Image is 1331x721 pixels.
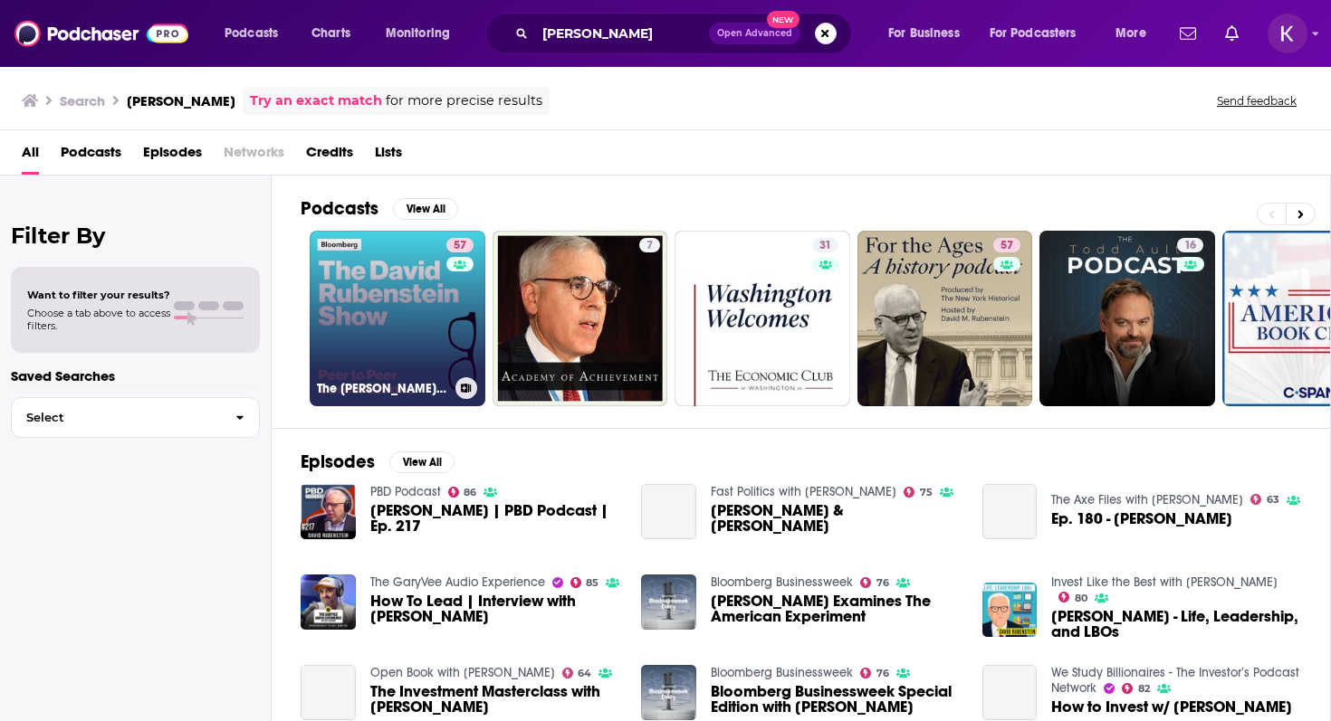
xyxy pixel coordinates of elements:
span: [PERSON_NAME] Examines The American Experiment [711,593,961,624]
a: 7 [493,231,668,406]
a: How to Invest w/ David Rubenstein [982,665,1038,720]
a: Bloomberg Businessweek [711,665,853,680]
span: Logged in as kwignall [1268,14,1307,53]
div: Search podcasts, credits, & more... [503,13,869,54]
a: 76 [860,668,889,678]
span: Bloomberg Businessweek Special Edition with [PERSON_NAME] [711,684,961,715]
button: Show profile menu [1268,14,1307,53]
button: Send feedback [1211,93,1302,109]
a: 63 [1250,494,1279,505]
span: [PERSON_NAME] - Life, Leadership, and LBOs [1051,609,1301,640]
span: More [1116,21,1146,46]
a: 57 [857,231,1033,406]
img: David Rubenstein Examines The American Experiment [641,574,696,630]
button: View All [393,198,458,220]
a: 85 [570,577,599,588]
img: User Profile [1268,14,1307,53]
a: 57 [446,238,474,252]
a: 31 [812,238,838,252]
span: Want to filter your results? [27,289,170,301]
span: 82 [1138,685,1150,693]
a: 16 [1177,238,1203,252]
a: 80 [1058,592,1087,602]
span: Ep. 180 - [PERSON_NAME] [1051,511,1232,527]
a: 57 [993,238,1020,252]
img: Podchaser - Follow, Share and Rate Podcasts [14,16,188,51]
a: David Rubenstein - Life, Leadership, and LBOs [1051,609,1301,640]
a: The Investment Masterclass with David Rubenstein [301,665,356,720]
button: View All [389,451,455,473]
a: 82 [1122,683,1150,694]
a: Show notifications dropdown [1173,18,1203,49]
a: EpisodesView All [301,451,455,473]
img: David Rubenstein - Life, Leadership, and LBOs [982,583,1038,638]
span: How To Lead | Interview with [PERSON_NAME] [370,593,620,624]
span: 31 [819,237,831,255]
a: How To Lead | Interview with David Rubenstein [370,593,620,624]
h3: The [PERSON_NAME] Show [317,381,448,396]
span: 80 [1075,594,1087,602]
a: 86 [448,487,477,498]
a: Credits [306,138,353,175]
a: Ep. 180 - David Rubenstein [982,484,1038,539]
a: Try an exact match [250,90,382,111]
span: Charts [311,21,350,46]
a: Podcasts [61,138,121,175]
a: We Study Billionaires - The Investor’s Podcast Network [1051,665,1299,696]
span: 57 [1001,237,1013,255]
a: Episodes [143,138,202,175]
a: Invest Like the Best with Patrick O'Shaughnessy [1051,574,1278,590]
span: for more precise results [386,90,542,111]
button: open menu [978,19,1103,48]
span: Choose a tab above to access filters. [27,307,170,332]
a: The Investment Masterclass with David Rubenstein [370,684,620,715]
a: 76 [860,577,889,588]
span: 85 [586,579,598,587]
h3: Search [60,92,105,109]
span: Open Advanced [717,29,792,38]
img: How To Lead | Interview with David Rubenstein [301,574,356,630]
span: Podcasts [225,21,278,46]
a: 16 [1039,231,1215,406]
span: New [767,11,800,28]
span: Monitoring [386,21,450,46]
h2: Podcasts [301,197,378,220]
a: All [22,138,39,175]
button: open menu [1103,19,1169,48]
img: Bloomberg Businessweek Special Edition with David Rubenstein [641,665,696,720]
button: open menu [876,19,982,48]
span: [PERSON_NAME] & [PERSON_NAME] [711,503,961,534]
button: open menu [373,19,474,48]
span: 86 [464,489,476,497]
a: Show notifications dropdown [1218,18,1246,49]
span: [PERSON_NAME] | PBD Podcast | Ep. 217 [370,503,620,534]
button: Select [11,397,260,438]
a: 75 [904,487,933,498]
span: 64 [578,669,591,678]
a: Tim Miller & David Rubenstein [711,503,961,534]
span: 76 [876,669,889,678]
a: The GaryVee Audio Experience [370,574,545,590]
a: David Rubenstein | PBD Podcast | Ep. 217 [370,503,620,534]
a: 31 [675,231,850,406]
h2: Episodes [301,451,375,473]
a: 57The [PERSON_NAME] Show [310,231,485,406]
a: Tim Miller & David Rubenstein [641,484,696,539]
span: 76 [876,579,889,587]
a: 64 [562,668,592,678]
span: For Podcasters [990,21,1077,46]
a: Lists [375,138,402,175]
a: David Rubenstein Examines The American Experiment [711,593,961,624]
span: How to Invest w/ [PERSON_NAME] [1051,699,1292,715]
span: 16 [1184,237,1196,255]
span: Select [12,412,221,423]
img: David Rubenstein | PBD Podcast | Ep. 217 [301,484,356,539]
